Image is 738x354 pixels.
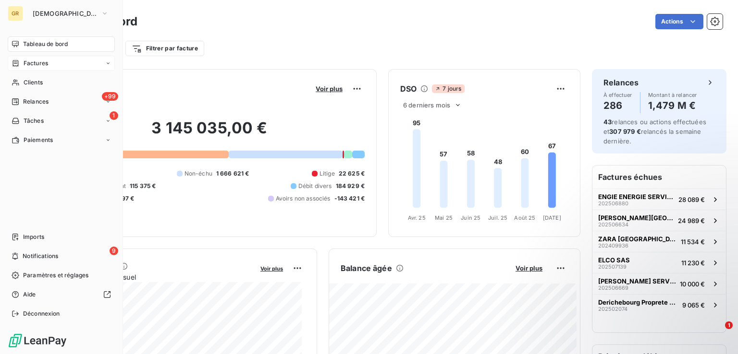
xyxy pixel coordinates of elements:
[336,182,365,190] span: 184 929 €
[598,201,628,206] span: 202506880
[546,261,738,328] iframe: Intercom notifications message
[316,85,343,93] span: Voir plus
[648,98,697,113] h4: 1,479 M €
[609,128,640,135] span: 307 979 €
[681,259,705,267] span: 11 230 €
[24,78,43,87] span: Clients
[23,252,58,260] span: Notifications
[408,214,426,221] tspan: Avr. 25
[432,84,464,93] span: 7 jours
[592,252,726,273] button: ELCO SAS20250713911 230 €
[23,271,88,280] span: Paramètres et réglages
[258,264,286,272] button: Voir plus
[598,222,628,227] span: 202506634
[598,235,677,243] span: ZARA [GEOGRAPHIC_DATA]
[403,101,450,109] span: 6 derniers mois
[8,333,67,348] img: Logo LeanPay
[8,287,115,302] a: Aide
[339,169,365,178] span: 22 625 €
[488,214,507,221] tspan: Juil. 25
[23,290,36,299] span: Aide
[110,111,118,120] span: 1
[334,194,365,203] span: -143 421 €
[513,264,545,272] button: Voir plus
[54,118,365,147] h2: 3 145 035,00 €
[130,182,156,190] span: 115 375 €
[320,169,335,178] span: Litige
[603,77,639,88] h6: Relances
[592,210,726,231] button: [PERSON_NAME][GEOGRAPHIC_DATA]20250663424 989 €
[125,41,204,56] button: Filtrer par facture
[681,238,705,246] span: 11 534 €
[435,214,453,221] tspan: Mai 25
[341,262,392,274] h6: Balance âgée
[24,136,53,144] span: Paiements
[598,243,628,248] span: 202409936
[592,231,726,252] button: ZARA [GEOGRAPHIC_DATA]20240993611 534 €
[543,214,561,221] tspan: [DATE]
[678,217,705,224] span: 24 989 €
[216,169,249,178] span: 1 666 621 €
[24,117,44,125] span: Tâches
[400,83,417,94] h6: DSO
[598,193,675,201] span: ENGIE ENERGIE SERVICES
[705,321,728,344] iframe: Intercom live chat
[260,265,283,272] span: Voir plus
[276,194,331,203] span: Avoirs non associés
[592,189,726,210] button: ENGIE ENERGIE SERVICES20250688028 089 €
[655,14,703,29] button: Actions
[33,10,97,17] span: [DEMOGRAPHIC_DATA]
[648,92,697,98] span: Montant à relancer
[461,214,480,221] tspan: Juin 25
[24,59,48,68] span: Factures
[110,247,118,255] span: 9
[516,264,542,272] span: Voir plus
[102,92,118,101] span: +99
[603,92,632,98] span: À effectuer
[54,272,254,282] span: Chiffre d'affaires mensuel
[23,97,49,106] span: Relances
[678,196,705,203] span: 28 089 €
[23,233,44,241] span: Imports
[514,214,535,221] tspan: Août 25
[598,256,630,264] span: ELCO SAS
[598,214,674,222] span: [PERSON_NAME][GEOGRAPHIC_DATA]
[725,321,733,329] span: 1
[592,165,726,189] h6: Factures échues
[603,118,612,126] span: 43
[603,98,632,113] h4: 286
[603,118,706,145] span: relances ou actions effectuées et relancés la semaine dernière.
[313,84,345,93] button: Voir plus
[23,309,60,318] span: Déconnexion
[8,6,23,21] div: GR
[23,40,68,48] span: Tableau de bord
[184,169,212,178] span: Non-échu
[298,182,332,190] span: Débit divers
